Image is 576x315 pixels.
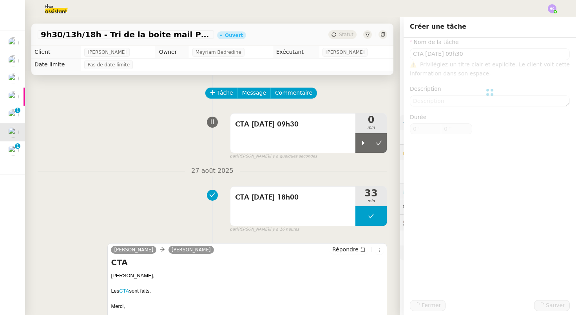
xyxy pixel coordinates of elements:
img: svg [548,4,556,13]
td: Date limite [31,59,81,71]
span: par [230,226,237,233]
span: Meyriam Bedredine [196,48,241,56]
span: il y a 16 heures [269,226,299,233]
span: 27 août 2025 [185,166,239,176]
span: 33 [355,189,387,198]
button: Message [237,88,271,99]
span: 🧴 [403,249,427,256]
button: Tâche [205,88,238,99]
span: 9h30/13h/18h - Tri de la boite mail PRO - 22 août 2025 [41,31,211,38]
div: ⏲️Tâches 327:02 [400,183,576,199]
img: users%2Fa6PbEmLwvGXylUqKytRPpDpAx153%2Favatar%2Ffanny.png [8,73,19,84]
div: 💬Commentaires [400,199,576,214]
button: Répondre [330,245,368,254]
small: [PERSON_NAME] [230,226,299,233]
img: users%2FgeBNsgrICCWBxRbiuqfStKJvnT43%2Favatar%2F643e594d886881602413a30f_1666712378186.jpeg [8,145,19,156]
a: [PERSON_NAME] [168,246,214,253]
span: 💬 [403,203,453,210]
a: CTA [119,288,129,294]
nz-badge-sup: 1 [15,108,20,113]
span: Pas de date limite [87,61,130,69]
td: Owner [156,46,189,59]
div: ⚙️Procédures [400,115,576,130]
span: ⏲️ [403,188,463,194]
div: 🕵️Autres demandes en cours 2 [400,215,576,230]
span: Commentaire [275,88,312,97]
button: Fermer [410,300,446,311]
img: users%2FTDxDvmCjFdN3QFePFNGdQUcJcQk1%2Favatar%2F0cfb3a67-8790-4592-a9ec-92226c678442 [8,127,19,138]
nz-badge-sup: 1 [15,143,20,149]
div: [PERSON_NAME], [111,272,384,280]
p: 1 [16,143,19,150]
span: Tâche [217,88,233,97]
p: 1 [16,108,19,115]
div: Les sont faits. [111,287,384,295]
div: Ouvert [225,33,243,38]
span: min [355,198,387,205]
img: users%2Fa6PbEmLwvGXylUqKytRPpDpAx153%2Favatar%2Ffanny.png [8,37,19,48]
span: Message [242,88,266,97]
div: 🧴Autres [400,245,576,260]
span: 0 [355,115,387,125]
span: min [355,125,387,131]
div: Merci, [111,302,384,310]
span: ⚙️ [403,118,444,127]
span: 🔐 [403,148,454,157]
span: 🕵️ [403,219,501,225]
span: CTA [DATE] 09h30 [235,119,351,130]
span: Répondre [332,245,359,253]
img: users%2FTDxDvmCjFdN3QFePFNGdQUcJcQk1%2Favatar%2F0cfb3a67-8790-4592-a9ec-92226c678442 [8,55,19,66]
div: 🔐Données client [400,145,576,160]
span: par [230,153,237,160]
td: Client [31,46,81,59]
button: Sauver [534,300,570,311]
span: CTA [DATE] 18h00 [235,192,351,203]
td: Exécutant [273,46,319,59]
a: [PERSON_NAME] [111,246,156,253]
h4: CTA [111,257,384,268]
img: users%2FALbeyncImohZ70oG2ud0kR03zez1%2Favatar%2F645c5494-5e49-4313-a752-3cbe407590be [8,91,19,102]
img: users%2FNmPW3RcGagVdwlUj0SIRjiM8zA23%2Favatar%2Fb3e8f68e-88d8-429d-a2bd-00fb6f2d12db [8,109,19,120]
button: Commentaire [270,88,317,99]
span: Créer une tâche [410,23,466,30]
small: [PERSON_NAME] [230,153,317,160]
span: Statut [339,32,353,37]
span: il y a quelques secondes [269,153,317,160]
span: [PERSON_NAME] [87,48,127,56]
span: [PERSON_NAME] [326,48,365,56]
